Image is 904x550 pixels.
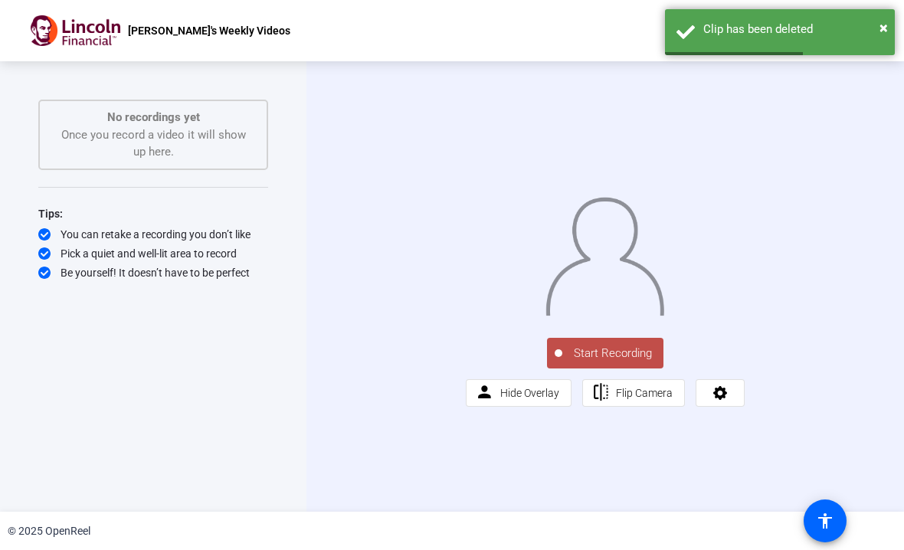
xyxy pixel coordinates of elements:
span: Flip Camera [616,387,673,399]
button: Flip Camera [582,379,686,407]
div: Pick a quiet and well-lit area to record [38,246,268,261]
mat-icon: flip [591,383,611,402]
span: Start Recording [562,345,663,362]
div: Once you record a video it will show up here. [55,109,251,161]
p: [PERSON_NAME]'s Weekly Videos [128,21,290,40]
span: Hide Overlay [500,387,559,399]
button: Hide Overlay [466,379,572,407]
div: Be yourself! It doesn’t have to be perfect [38,265,268,280]
p: No recordings yet [55,109,251,126]
img: overlay [545,190,665,316]
button: Close [879,16,888,39]
img: OpenReel logo [31,15,120,46]
div: © 2025 OpenReel [8,523,90,539]
div: Tips: [38,205,268,223]
span: × [879,18,888,37]
mat-icon: accessibility [816,512,834,530]
div: Clip has been deleted [703,21,883,38]
button: Start Recording [547,338,663,368]
div: You can retake a recording you don’t like [38,227,268,242]
mat-icon: person [475,383,494,402]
